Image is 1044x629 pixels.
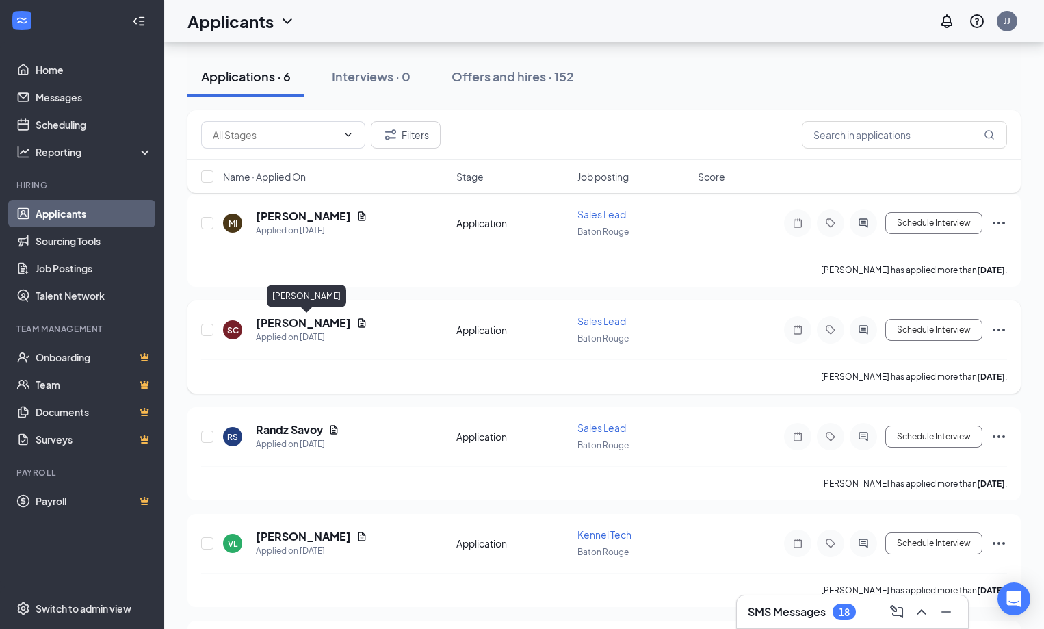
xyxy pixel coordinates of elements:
h3: SMS Messages [748,604,826,619]
div: Application [456,323,569,337]
svg: Settings [16,602,30,615]
div: Application [456,430,569,444]
svg: MagnifyingGlass [984,129,995,140]
input: Search in applications [802,121,1007,149]
b: [DATE] [977,478,1005,489]
svg: Collapse [132,14,146,28]
svg: Tag [822,324,839,335]
span: Kennel Tech [577,528,631,541]
a: Applicants [36,200,153,227]
p: [PERSON_NAME] has applied more than . [821,371,1007,383]
a: DocumentsCrown [36,398,153,426]
div: Payroll [16,467,150,478]
a: Messages [36,84,153,111]
div: Hiring [16,179,150,191]
div: JJ [1004,15,1010,27]
div: Applications · 6 [201,68,291,85]
b: [DATE] [977,265,1005,275]
svg: ActiveChat [855,324,872,335]
svg: Note [789,431,806,442]
span: Sales Lead [577,208,626,220]
svg: ActiveChat [855,538,872,549]
h5: [PERSON_NAME] [256,529,351,544]
div: Open Intercom Messenger [997,582,1030,615]
p: [PERSON_NAME] has applied more than . [821,585,1007,596]
svg: WorkstreamLogo [15,14,29,27]
button: Schedule Interview [885,426,982,448]
svg: Minimize [938,604,954,620]
a: OnboardingCrown [36,344,153,371]
svg: ComposeMessage [889,604,905,620]
svg: Ellipses [991,535,1007,552]
span: Score [698,170,725,183]
button: ChevronUp [911,601,932,623]
svg: Tag [822,218,839,229]
div: Applied on [DATE] [256,224,367,238]
svg: Document [328,424,339,435]
button: Schedule Interview [885,532,982,554]
div: Applied on [DATE] [256,437,339,451]
svg: Document [356,211,367,222]
svg: ChevronDown [279,13,296,29]
div: SC [227,324,239,336]
h5: [PERSON_NAME] [256,209,351,224]
div: Switch to admin view [36,602,131,615]
a: TeamCrown [36,371,153,398]
svg: Analysis [16,145,30,159]
svg: Tag [822,538,839,549]
a: Talent Network [36,282,153,309]
svg: QuestionInfo [969,13,985,29]
svg: Note [789,218,806,229]
b: [DATE] [977,585,1005,595]
span: Baton Rouge [577,227,629,237]
div: RS [227,431,238,443]
a: PayrollCrown [36,487,153,515]
input: All Stages [213,127,337,142]
span: Baton Rouge [577,440,629,450]
svg: Document [356,318,367,329]
span: Job posting [577,170,629,183]
svg: ActiveChat [855,431,872,442]
div: MI [229,218,237,229]
b: [DATE] [977,372,1005,382]
p: [PERSON_NAME] has applied more than . [821,478,1007,489]
a: Home [36,56,153,84]
a: Scheduling [36,111,153,138]
span: Stage [456,170,484,183]
svg: Note [789,538,806,549]
svg: Ellipses [991,428,1007,445]
button: Schedule Interview [885,319,982,341]
h5: Randz Savoy [256,422,323,437]
div: Offers and hires · 152 [452,68,574,85]
span: Sales Lead [577,422,626,434]
svg: Ellipses [991,215,1007,231]
a: SurveysCrown [36,426,153,453]
span: Sales Lead [577,315,626,327]
div: Applied on [DATE] [256,544,367,558]
svg: ChevronUp [913,604,930,620]
svg: Tag [822,431,839,442]
svg: Ellipses [991,322,1007,338]
div: Reporting [36,145,153,159]
button: Schedule Interview [885,212,982,234]
div: Application [456,537,569,550]
svg: Document [356,531,367,542]
div: Applied on [DATE] [256,331,367,344]
svg: Note [789,324,806,335]
span: Baton Rouge [577,547,629,557]
span: Name · Applied On [223,170,306,183]
a: Sourcing Tools [36,227,153,255]
div: 18 [839,606,850,618]
div: Team Management [16,323,150,335]
div: Interviews · 0 [332,68,410,85]
div: VL [228,538,237,550]
h1: Applicants [187,10,274,33]
a: Job Postings [36,255,153,282]
svg: ChevronDown [343,129,354,140]
svg: Notifications [939,13,955,29]
span: Baton Rouge [577,333,629,344]
button: ComposeMessage [886,601,908,623]
div: Application [456,216,569,230]
svg: ActiveChat [855,218,872,229]
button: Minimize [935,601,957,623]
